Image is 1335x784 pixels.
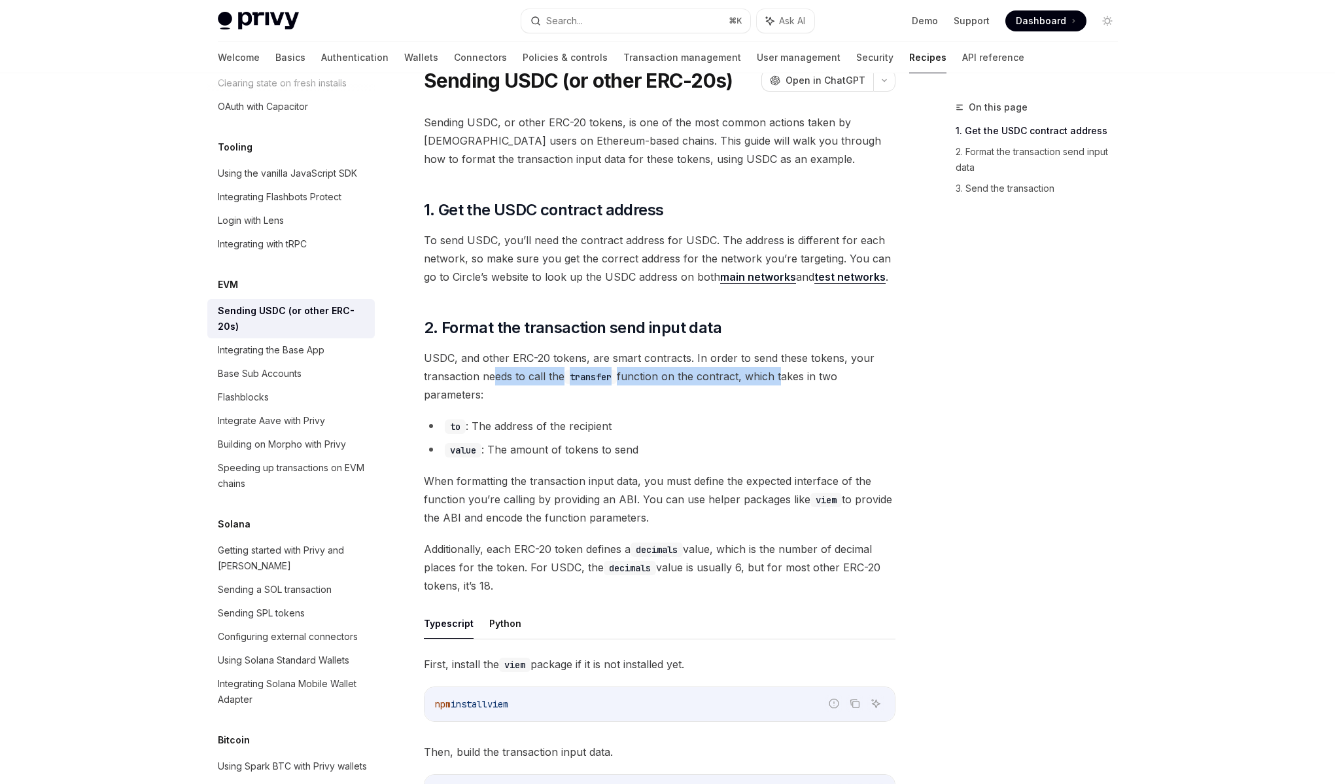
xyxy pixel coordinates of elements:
[207,409,375,433] a: Integrate Aave with Privy
[321,42,389,73] a: Authentication
[218,460,367,491] div: Speeding up transactions on EVM chains
[424,200,664,221] span: 1. Get the USDC contract address
[207,578,375,601] a: Sending a SOL transaction
[521,9,750,33] button: Search...⌘K
[909,42,946,73] a: Recipes
[424,440,895,459] li: : The amount of tokens to send
[218,605,305,621] div: Sending SPL tokens
[218,413,325,429] div: Integrate Aave with Privy
[954,14,990,27] a: Support
[487,698,508,710] span: viem
[207,162,375,185] a: Using the vanilla JavaScript SDK
[218,236,307,252] div: Integrating with tRPC
[757,42,841,73] a: User management
[218,277,238,293] h5: EVM
[825,695,842,712] button: Report incorrect code
[489,608,521,639] button: Python
[424,655,895,673] span: First, install the package if it is not installed yet.
[218,303,367,334] div: Sending USDC (or other ERC-20s)
[207,232,375,256] a: Integrating with tRPC
[404,42,438,73] a: Wallets
[218,543,367,574] div: Getting started with Privy and [PERSON_NAME]
[218,366,302,382] div: Base Sub Accounts
[969,99,1028,115] span: On this page
[546,13,583,29] div: Search...
[451,698,487,710] span: install
[956,178,1128,199] a: 3. Send the transaction
[761,69,873,92] button: Open in ChatGPT
[956,141,1128,178] a: 2. Format the transaction send input data
[207,601,375,625] a: Sending SPL tokens
[207,625,375,649] a: Configuring external connectors
[454,42,507,73] a: Connectors
[207,362,375,385] a: Base Sub Accounts
[424,540,895,595] span: Additionally, each ERC-20 token defines a value, which is the number of decimal places for the to...
[218,139,252,155] h5: Tooling
[218,389,269,405] div: Flashblocks
[218,758,367,774] div: Using Spark BTC with Privy wallets
[1097,10,1118,31] button: Toggle dark mode
[856,42,893,73] a: Security
[631,543,683,557] code: decimals
[604,561,656,575] code: decimals
[207,299,375,338] a: Sending USDC (or other ERC-20s)
[424,349,895,404] span: USDC, and other ERC-20 tokens, are smart contracts. In order to send these tokens, your transacti...
[435,698,451,710] span: npm
[424,608,474,639] button: Typescript
[1005,10,1086,31] a: Dashboard
[810,493,842,507] code: viem
[956,120,1128,141] a: 1. Get the USDC contract address
[218,12,299,30] img: light logo
[757,9,814,33] button: Ask AI
[218,652,349,668] div: Using Solana Standard Wallets
[424,231,895,286] span: To send USDC, you’ll need the contract address for USDC. The address is different for each networ...
[275,42,305,73] a: Basics
[207,539,375,578] a: Getting started with Privy and [PERSON_NAME]
[424,317,721,338] span: 2. Format the transaction send input data
[1016,14,1066,27] span: Dashboard
[729,16,742,26] span: ⌘ K
[720,270,796,284] a: main networks
[424,472,895,527] span: When formatting the transaction input data, you must define the expected interface of the functio...
[846,695,863,712] button: Copy the contents from the code block
[424,69,733,92] h1: Sending USDC (or other ERC-20s)
[207,649,375,672] a: Using Solana Standard Wallets
[564,370,617,384] code: transfer
[523,42,608,73] a: Policies & controls
[218,342,324,358] div: Integrating the Base App
[207,95,375,118] a: OAuth with Capacitor
[207,338,375,362] a: Integrating the Base App
[218,166,357,181] div: Using the vanilla JavaScript SDK
[499,658,530,672] code: viem
[207,433,375,456] a: Building on Morpho with Privy
[218,213,284,228] div: Login with Lens
[218,629,358,645] div: Configuring external connectors
[424,113,895,168] span: Sending USDC, or other ERC-20 tokens, is one of the most common actions taken by [DEMOGRAPHIC_DAT...
[207,385,375,409] a: Flashblocks
[445,443,481,457] code: value
[218,437,346,452] div: Building on Morpho with Privy
[424,743,895,761] span: Then, build the transaction input data.
[912,14,938,27] a: Demo
[424,417,895,435] li: : The address of the recipient
[623,42,741,73] a: Transaction management
[207,185,375,209] a: Integrating Flashbots Protect
[779,14,805,27] span: Ask AI
[218,732,250,748] h5: Bitcoin
[814,270,886,284] a: test networks
[218,189,341,205] div: Integrating Flashbots Protect
[207,672,375,711] a: Integrating Solana Mobile Wallet Adapter
[218,516,251,532] h5: Solana
[218,42,260,73] a: Welcome
[207,755,375,778] a: Using Spark BTC with Privy wallets
[867,695,884,712] button: Ask AI
[207,456,375,495] a: Speeding up transactions on EVM chains
[786,74,865,87] span: Open in ChatGPT
[218,582,332,597] div: Sending a SOL transaction
[207,209,375,232] a: Login with Lens
[218,676,367,707] div: Integrating Solana Mobile Wallet Adapter
[445,419,466,434] code: to
[962,42,1024,73] a: API reference
[218,99,308,115] div: OAuth with Capacitor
